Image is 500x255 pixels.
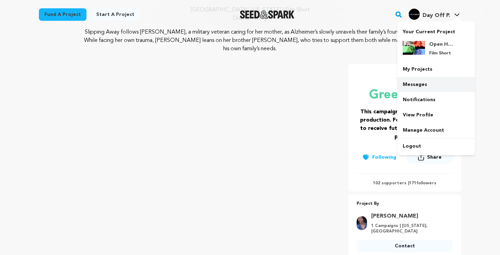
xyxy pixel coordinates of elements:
p: 102 supporters | followers [357,181,453,186]
span: Day Off P.'s Profile [407,7,461,22]
a: Start a project [91,8,140,21]
a: Manage Account [397,123,475,138]
p: Green Light [357,88,453,102]
h3: This campaign raised $12,280 for production. Follow the filmmaker to receive future updates on th... [357,108,453,141]
a: Messages [397,77,475,92]
button: Share [407,151,453,164]
button: Following [357,151,402,164]
a: Day Off P.'s Profile [407,7,461,20]
p: Slipping Away follows [PERSON_NAME], a military veteran caring for her mother, as Alzheimer’s slo... [81,28,419,53]
img: 96ac8e6da53c6784.png [409,9,420,20]
p: Film Short [429,51,454,56]
a: Goto Sonya Leslie profile [371,212,449,220]
a: My Projects [397,62,475,77]
img: 4be8123ff8747b25.jpg [403,41,425,55]
div: Day Off P.'s Profile [409,9,450,20]
img: 94fce1cf197e6e01.jpg [357,216,367,230]
span: Share [427,154,442,161]
p: 1 Campaigns | [US_STATE], [GEOGRAPHIC_DATA] [371,223,449,234]
a: Seed&Spark Homepage [240,10,294,19]
img: Seed&Spark Logo Dark Mode [240,10,294,19]
a: View Profile [397,107,475,123]
a: Contact [357,240,453,252]
h4: Open House [429,41,454,48]
a: Notifications [397,92,475,107]
a: Logout [397,139,475,154]
a: Your Current Project Open House Film Short [403,26,469,62]
span: Day Off P. [423,13,450,18]
a: Fund a project [39,8,86,21]
span: 171 [409,181,416,185]
span: Share [407,151,453,166]
p: Project By [357,200,453,208]
p: Your Current Project [403,26,469,35]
